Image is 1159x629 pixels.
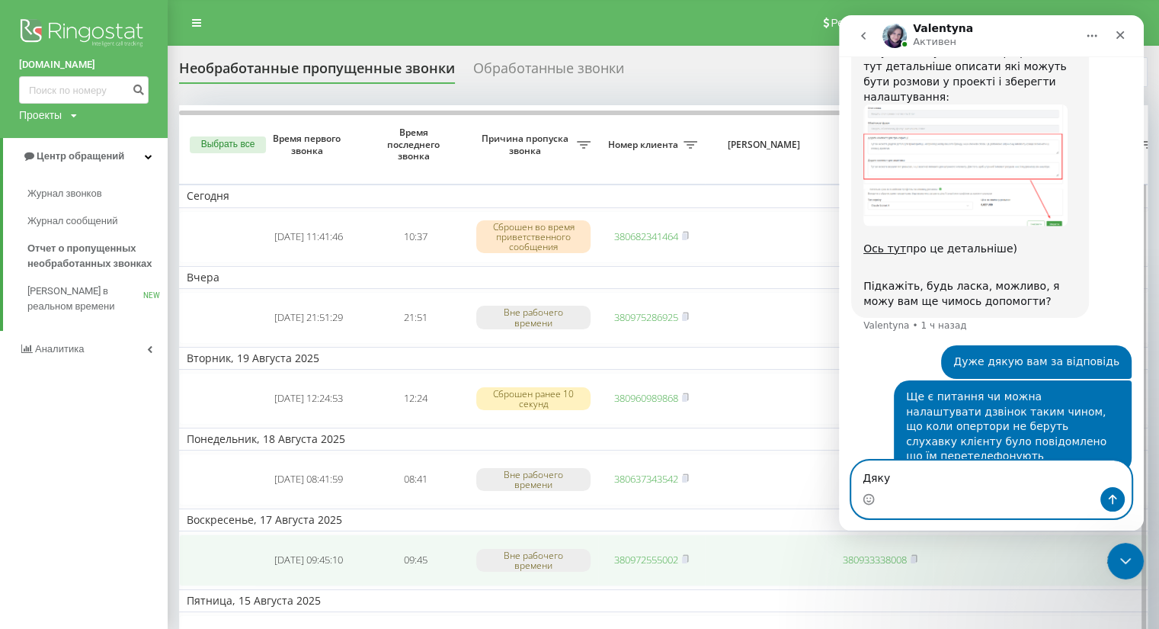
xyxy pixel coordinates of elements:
[27,186,102,201] span: Журнал звонков
[476,387,591,410] div: Сброшен ранее 10 секунд
[843,553,907,566] a: 380933338008
[19,76,149,104] input: Поиск по номеру
[362,292,469,344] td: 21:51
[606,139,684,151] span: Номер клиента
[374,127,456,162] span: Время последнего звонка
[37,150,124,162] span: Центр обращений
[19,15,149,53] img: Ringostat logo
[614,472,678,486] a: 380637343542
[19,108,62,123] div: Проекты
[27,235,168,278] a: Отчет о пропущенных необработанных звонках
[362,373,469,425] td: 12:24
[27,241,160,271] span: Отчет о пропущенных необработанных звонках
[476,220,591,254] div: Сброшен во время приветственного сообщения
[834,139,912,151] span: Бизнес номер
[27,213,117,229] span: Журнал сообщений
[614,229,678,243] a: 380682341464
[839,15,1144,531] iframe: Intercom live chat
[27,284,143,314] span: [PERSON_NAME] в реальном времени
[614,391,678,405] a: 380960989868
[27,278,168,320] a: [PERSON_NAME] в реальном времениNEW
[35,343,84,355] span: Аналитика
[614,310,678,324] a: 380975286925
[718,139,814,151] span: [PERSON_NAME]
[267,133,350,156] span: Время первого звонка
[3,138,168,175] a: Центр обращений
[255,373,362,425] td: [DATE] 12:24:53
[362,454,469,505] td: 08:41
[27,180,168,207] a: Журнал звонков
[476,306,591,329] div: Вне рабочего времени
[1107,543,1144,579] iframe: Intercom live chat
[255,292,362,344] td: [DATE] 21:51:29
[476,133,577,156] span: Причина пропуска звонка
[362,534,469,586] td: 09:45
[476,468,591,491] div: Вне рабочего времени
[362,211,469,263] td: 10:37
[831,17,956,29] span: Реферальная программа
[179,60,455,84] div: Необработанные пропущенные звонки
[255,534,362,586] td: [DATE] 09:45:10
[476,549,591,572] div: Вне рабочего времени
[19,57,149,72] a: [DOMAIN_NAME]
[614,553,678,566] a: 380972555002
[190,136,266,153] button: Выбрать все
[255,211,362,263] td: [DATE] 11:41:46
[473,60,624,84] div: Обработанные звонки
[27,207,168,235] a: Журнал сообщений
[255,454,362,505] td: [DATE] 08:41:59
